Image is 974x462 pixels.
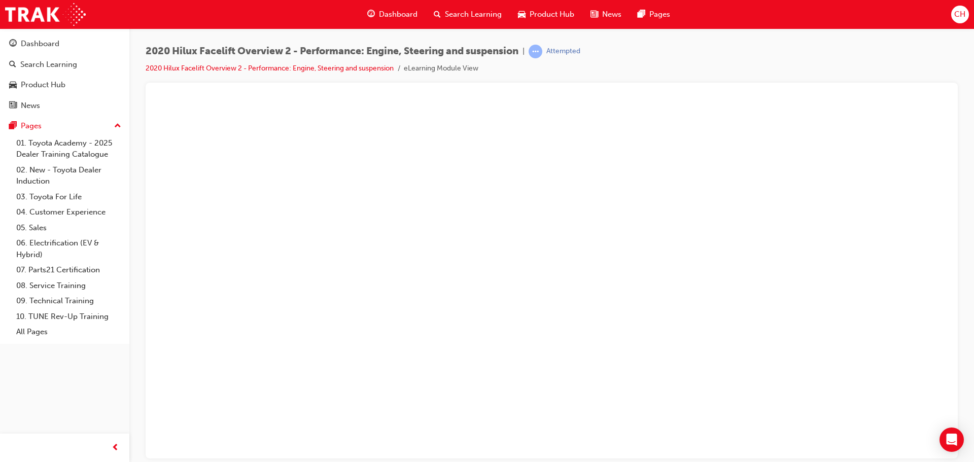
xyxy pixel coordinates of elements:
[12,309,125,325] a: 10. TUNE Rev-Up Training
[367,8,375,21] span: guage-icon
[12,189,125,205] a: 03. Toyota For Life
[114,120,121,133] span: up-icon
[529,45,542,58] span: learningRecordVerb_ATTEMPT-icon
[20,59,77,70] div: Search Learning
[4,117,125,135] button: Pages
[9,122,17,131] span: pages-icon
[12,278,125,294] a: 08. Service Training
[951,6,969,23] button: CH
[9,101,17,111] span: news-icon
[146,46,518,57] span: 2020 Hilux Facelift Overview 2 - Performance: Engine, Steering and suspension
[510,4,582,25] a: car-iconProduct Hub
[630,4,678,25] a: pages-iconPages
[12,324,125,340] a: All Pages
[21,79,65,91] div: Product Hub
[434,8,441,21] span: search-icon
[12,204,125,220] a: 04. Customer Experience
[4,34,125,53] a: Dashboard
[12,262,125,278] a: 07. Parts21 Certification
[518,8,526,21] span: car-icon
[21,120,42,132] div: Pages
[954,9,965,20] span: CH
[582,4,630,25] a: news-iconNews
[940,428,964,452] div: Open Intercom Messenger
[12,162,125,189] a: 02. New - Toyota Dealer Induction
[4,76,125,94] a: Product Hub
[638,8,645,21] span: pages-icon
[9,81,17,90] span: car-icon
[21,38,59,50] div: Dashboard
[5,3,86,26] img: Trak
[404,63,478,75] li: eLearning Module View
[649,9,670,20] span: Pages
[546,47,580,56] div: Attempted
[602,9,621,20] span: News
[146,64,394,73] a: 2020 Hilux Facelift Overview 2 - Performance: Engine, Steering and suspension
[9,60,16,69] span: search-icon
[112,442,119,454] span: prev-icon
[12,135,125,162] a: 01. Toyota Academy - 2025 Dealer Training Catalogue
[12,293,125,309] a: 09. Technical Training
[12,220,125,236] a: 05. Sales
[426,4,510,25] a: search-iconSearch Learning
[4,55,125,74] a: Search Learning
[590,8,598,21] span: news-icon
[4,32,125,117] button: DashboardSearch LearningProduct HubNews
[21,100,40,112] div: News
[12,235,125,262] a: 06. Electrification (EV & Hybrid)
[445,9,502,20] span: Search Learning
[4,96,125,115] a: News
[523,46,525,57] span: |
[9,40,17,49] span: guage-icon
[359,4,426,25] a: guage-iconDashboard
[530,9,574,20] span: Product Hub
[379,9,418,20] span: Dashboard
